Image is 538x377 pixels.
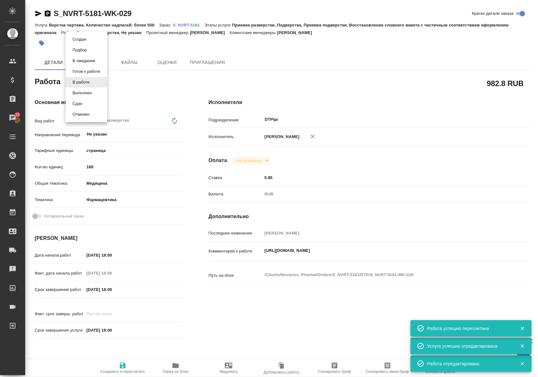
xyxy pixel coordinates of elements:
[516,326,529,331] button: Закрыть
[71,111,91,118] button: Отменен
[427,325,511,332] div: Работа успешно пересчитана
[71,68,102,75] button: Готов к работе
[427,343,511,349] div: Услуга успешно отредактирована
[71,47,89,54] button: Подбор
[71,36,88,43] button: Создан
[71,57,97,64] button: В ожидании
[516,343,529,349] button: Закрыть
[71,100,84,107] button: Сдан
[71,90,94,96] button: Выполнен
[71,79,91,86] button: В работе
[427,361,511,367] div: Работа отредактирована
[516,361,529,367] button: Закрыть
